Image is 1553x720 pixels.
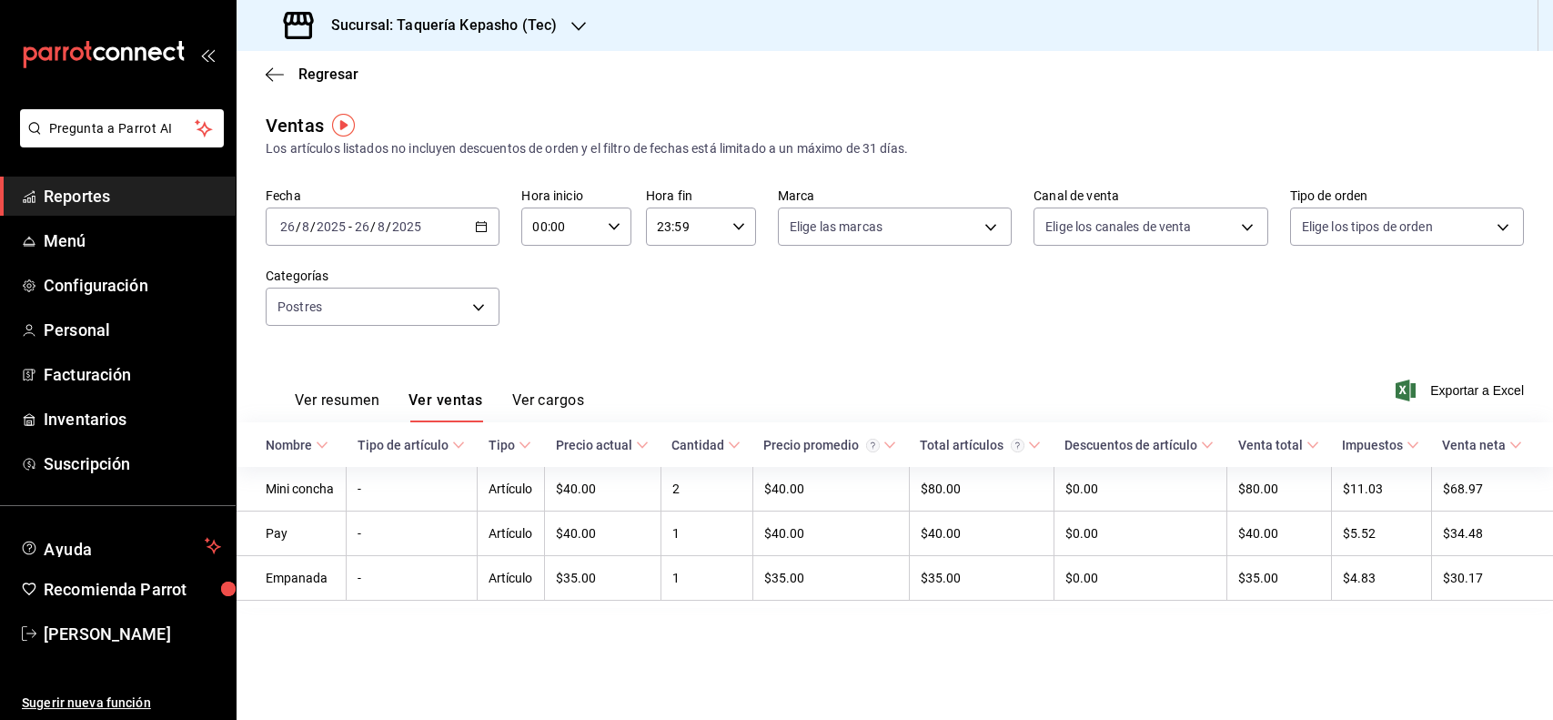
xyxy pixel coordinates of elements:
input: -- [279,219,296,234]
div: Venta total [1238,438,1303,452]
div: Total artículos [920,438,1024,452]
span: Elige los canales de venta [1045,218,1191,236]
td: $34.48 [1431,512,1553,556]
td: $30.17 [1431,556,1553,601]
label: Fecha [266,189,499,202]
span: Recomienda Parrot [44,577,221,602]
span: Descuentos de artículo [1064,438,1214,452]
span: Precio actual [556,438,649,452]
span: Venta neta [1442,438,1522,452]
span: - [348,219,352,234]
button: Exportar a Excel [1399,380,1524,401]
div: Venta neta [1442,438,1506,452]
td: Pay [237,512,347,556]
td: 1 [661,556,752,601]
span: Inventarios [44,407,221,431]
a: Pregunta a Parrot AI [13,132,224,151]
span: Elige los tipos de orden [1302,218,1433,236]
button: open_drawer_menu [200,47,215,62]
span: Tipo [489,438,531,452]
button: Ver ventas [408,391,483,422]
label: Hora fin [646,189,756,202]
td: $0.00 [1054,556,1226,601]
img: Tooltip marker [332,114,355,137]
span: Menú [44,228,221,253]
td: $0.00 [1054,467,1226,512]
div: Los artículos listados no incluyen descuentos de orden y el filtro de fechas está limitado a un m... [266,139,1524,158]
span: Ayuda [44,535,197,557]
td: $40.00 [545,512,661,556]
span: / [310,219,316,234]
div: Nombre [266,438,312,452]
button: Pregunta a Parrot AI [20,109,224,147]
span: Precio promedio [763,438,896,452]
span: / [370,219,376,234]
span: Nombre [266,438,328,452]
span: Pregunta a Parrot AI [49,119,196,138]
span: Configuración [44,273,221,298]
td: - [347,467,478,512]
span: Impuestos [1342,438,1419,452]
div: Cantidad [671,438,724,452]
td: $35.00 [909,556,1054,601]
span: / [386,219,391,234]
div: Precio actual [556,438,632,452]
svg: El total artículos considera cambios de precios en los artículos así como costos adicionales por ... [1011,439,1024,452]
span: Reportes [44,184,221,208]
td: $80.00 [909,467,1054,512]
div: Impuestos [1342,438,1403,452]
span: Regresar [298,66,358,83]
td: - [347,556,478,601]
span: Facturación [44,362,221,387]
span: [PERSON_NAME] [44,622,221,646]
span: / [296,219,301,234]
div: Tipo [489,438,515,452]
h3: Sucursal: Taquería Kepasho (Tec) [317,15,557,36]
span: Personal [44,318,221,342]
div: Tipo de artículo [358,438,449,452]
button: Regresar [266,66,358,83]
div: navigation tabs [295,391,584,422]
div: Precio promedio [763,438,880,452]
span: Venta total [1238,438,1319,452]
input: ---- [316,219,347,234]
span: Suscripción [44,451,221,476]
span: Total artículos [920,438,1041,452]
input: -- [377,219,386,234]
td: 2 [661,467,752,512]
td: $40.00 [752,467,909,512]
td: $4.83 [1331,556,1431,601]
td: $0.00 [1054,512,1226,556]
input: -- [354,219,370,234]
td: $11.03 [1331,467,1431,512]
td: 1 [661,512,752,556]
svg: Precio promedio = Total artículos / cantidad [866,439,880,452]
span: Cantidad [671,438,741,452]
td: Mini concha [237,467,347,512]
td: Artículo [478,556,545,601]
span: Sugerir nueva función [22,694,221,713]
td: $35.00 [752,556,909,601]
td: $80.00 [1227,467,1331,512]
label: Categorías [266,269,499,282]
label: Tipo de orden [1290,189,1524,202]
td: Artículo [478,512,545,556]
button: Ver resumen [295,391,379,422]
td: $40.00 [545,467,661,512]
span: Postres [277,298,322,316]
td: $35.00 [545,556,661,601]
td: $40.00 [1227,512,1331,556]
td: Artículo [478,467,545,512]
label: Hora inicio [521,189,631,202]
div: Ventas [266,112,324,139]
label: Marca [778,189,1012,202]
td: $40.00 [909,512,1054,556]
input: -- [301,219,310,234]
td: $40.00 [752,512,909,556]
span: Elige las marcas [790,218,882,236]
span: Tipo de artículo [358,438,465,452]
td: $35.00 [1227,556,1331,601]
td: $68.97 [1431,467,1553,512]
